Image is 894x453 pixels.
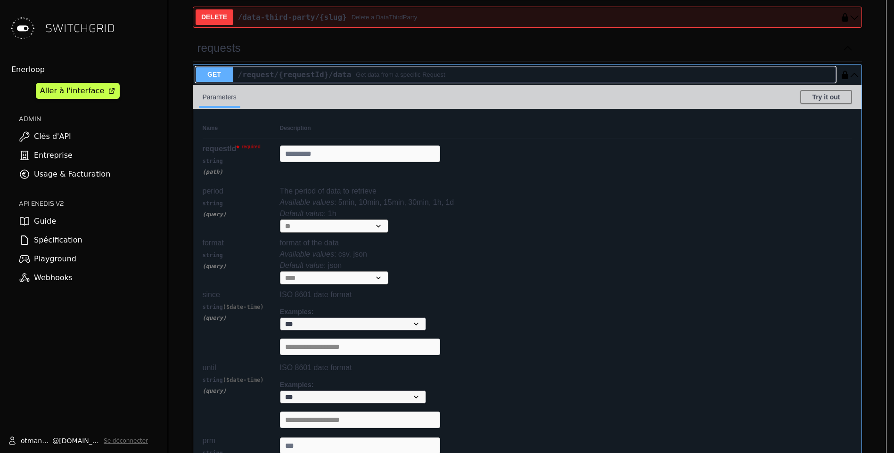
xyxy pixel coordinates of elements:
[203,93,237,101] span: Parameters
[223,304,264,310] span: ($ date-time )
[203,435,274,446] div: prm
[203,314,280,322] div: ( query )
[11,64,156,75] div: Enerloop
[238,70,352,79] span: /request /{requestId} /data
[203,143,274,154] div: requestId
[836,70,850,80] button: authorization button locked
[800,90,852,104] button: Try it out
[280,197,852,208] p: : 5min, 10min, 15min, 30min, 1h, 1d
[203,237,274,249] div: format
[59,436,100,445] span: [DOMAIN_NAME]
[196,9,836,25] button: DELETE/data-third-party/{slug}Delete a DataThirdParty
[280,237,852,249] p: format of the data
[21,436,52,445] span: otmane.sajid
[203,186,274,197] div: period
[223,377,264,383] span: ($ date-time )
[280,308,314,315] span: Examples:
[203,118,280,138] th: Name
[40,85,104,97] div: Aller à l'interface
[203,262,280,270] div: ( query )
[203,362,274,373] div: until
[104,437,148,445] button: Se déconnecter
[19,114,156,123] h2: ADMIN
[280,381,314,388] span: Examples:
[280,198,334,206] i: Available values
[203,387,280,395] div: ( query )
[36,83,120,99] a: Aller à l'interface
[280,118,852,138] th: Description
[197,41,241,54] span: requests
[280,249,852,260] p: : csv, json
[280,261,324,269] i: Default value
[196,67,836,82] button: GET/request/{requestId}/dataGet data from a specific Request
[8,13,38,43] img: Switchgrid Logo
[280,362,852,373] p: ISO 8601 date format
[203,249,280,262] div: string
[203,197,280,210] div: string
[203,168,280,176] div: ( path )
[850,13,859,22] button: delete ​/data-third-party​/{slug}
[836,13,850,22] button: authorization button locked
[45,21,115,36] span: SWITCHGRID
[280,186,852,197] p: The period of data to retrieve
[280,250,334,258] i: Available values
[196,67,233,82] span: GET
[352,13,417,22] div: Delete a DataThirdParty
[196,9,233,25] span: DELETE
[203,300,280,314] div: string
[850,70,859,80] button: get ​/request​/{requestId}​/data
[203,289,274,300] div: since
[280,260,852,271] p: : json
[280,210,324,218] i: Default value
[843,43,853,53] button: Collapse operation
[19,199,156,208] h2: API ENEDIS v2
[280,208,852,219] p: : 1h
[238,13,347,22] span: /data-third-party /{slug}
[280,289,852,300] p: ISO 8601 date format
[356,70,445,80] div: Get data from a specific Request
[52,436,59,445] span: @
[203,373,280,387] div: string
[203,154,280,168] div: string
[203,210,280,218] div: ( query )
